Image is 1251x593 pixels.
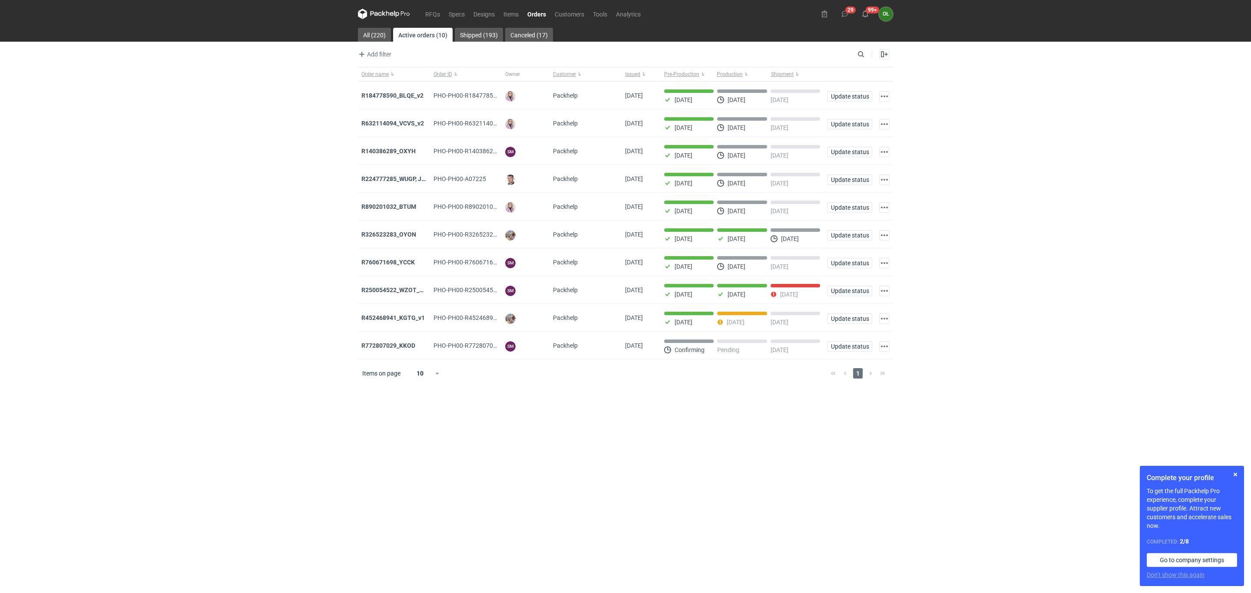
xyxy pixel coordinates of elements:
button: Actions [879,202,890,213]
button: Update status [827,313,872,324]
button: 99+ [858,7,872,21]
button: Skip for now [1230,469,1241,480]
div: Olga Łopatowicz [879,7,893,21]
p: [DATE] [771,124,788,131]
p: [DATE] [728,180,745,187]
img: Klaudia Wiśniewska [505,119,516,129]
img: Klaudia Wiśniewska [505,91,516,102]
button: Order name [358,67,430,81]
span: Owner [505,71,520,78]
button: Actions [879,119,890,129]
p: [DATE] [727,319,745,326]
span: 05/09/2025 [625,259,643,266]
span: 01/09/2025 [625,287,643,293]
p: [DATE] [780,291,798,298]
img: Klaudia Wiśniewska [505,202,516,213]
figcaption: OŁ [879,7,893,21]
a: R772807029_KKOD [361,342,415,349]
button: Update status [827,202,872,213]
span: PHO-PH00-R250054522_WZOT_SLIO_OVWG_YVQE_V1 [434,287,583,293]
a: R250054522_WZOT_SLIO_OVWG_YVQE_V1 [361,287,481,293]
span: Order name [361,71,389,78]
span: 12/09/2025 [625,203,643,210]
p: [DATE] [728,96,745,103]
a: Designs [469,9,499,19]
p: [DATE] [675,263,692,270]
p: [DATE] [771,263,788,270]
p: [DATE] [675,235,692,242]
button: Customer [549,67,622,81]
span: Packhelp [553,92,578,99]
span: 1 [853,368,863,379]
button: Add filter [356,49,392,59]
span: Customer [553,71,576,78]
button: Pre-Production [661,67,715,81]
a: R452468941_KGTG_v1 [361,314,425,321]
button: Actions [879,313,890,324]
span: PHO-PH00-R632114094_VCVS_V2 [434,120,528,127]
p: [DATE] [781,235,799,242]
button: Actions [879,341,890,352]
h1: Complete your profile [1147,473,1237,483]
a: Go to company settings [1147,553,1237,567]
span: Order ID [434,71,452,78]
a: Canceled (17) [505,28,553,42]
span: Packhelp [553,314,578,321]
button: Actions [879,91,890,102]
span: Issued [625,71,640,78]
p: [DATE] [728,124,745,131]
button: 29 [838,7,852,21]
a: R326523283_OYON [361,231,416,238]
span: 19/08/2025 [625,314,643,321]
a: R140386289_OXYH [361,148,416,155]
p: [DATE] [771,319,788,326]
p: [DATE] [675,208,692,214]
a: Tools [589,9,612,19]
a: R632114094_VCVS_v2 [361,120,424,127]
span: Update status [831,288,868,294]
a: Items [499,9,523,19]
button: Order ID [430,67,502,81]
span: 16/09/2025 [625,148,643,155]
p: [DATE] [675,180,692,187]
span: 15/09/2025 [625,175,643,182]
p: [DATE] [771,208,788,214]
button: Don’t show this again [1147,570,1205,579]
p: Confirming [675,346,705,353]
p: [DATE] [728,235,745,242]
button: Update status [827,286,872,296]
span: Update status [831,260,868,266]
span: PHO-PH00-R326523283_OYON [434,231,519,238]
figcaption: SM [505,258,516,268]
div: Completed: [1147,537,1237,546]
button: Update status [827,91,872,102]
a: Shipped (193) [455,28,503,42]
span: PHO-PH00-R760671698_YCCK [434,259,518,266]
p: [DATE] [675,96,692,103]
p: Pending [717,346,739,353]
span: Update status [831,121,868,127]
button: Issued [622,67,661,81]
a: Active orders (10) [393,28,453,42]
span: Packhelp [553,175,578,182]
span: Update status [831,204,868,211]
span: Packhelp [553,259,578,266]
a: R890201032_BTUM [361,203,416,210]
strong: R184778590_BLQE_v2 [361,92,424,99]
button: Actions [879,175,890,185]
p: [DATE] [728,152,745,159]
button: Update status [827,258,872,268]
button: Actions [879,286,890,296]
figcaption: SM [505,147,516,157]
span: Pre-Production [664,71,699,78]
img: Maciej Sikora [505,175,516,185]
a: R760671698_YCCK [361,259,415,266]
button: Update status [827,230,872,240]
svg: Packhelp Pro [358,9,410,19]
span: Packhelp [553,120,578,127]
figcaption: SM [505,341,516,352]
span: PHO-PH00-A07225 [434,175,486,182]
span: PHO-PH00-R140386289_OXYH [434,148,519,155]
